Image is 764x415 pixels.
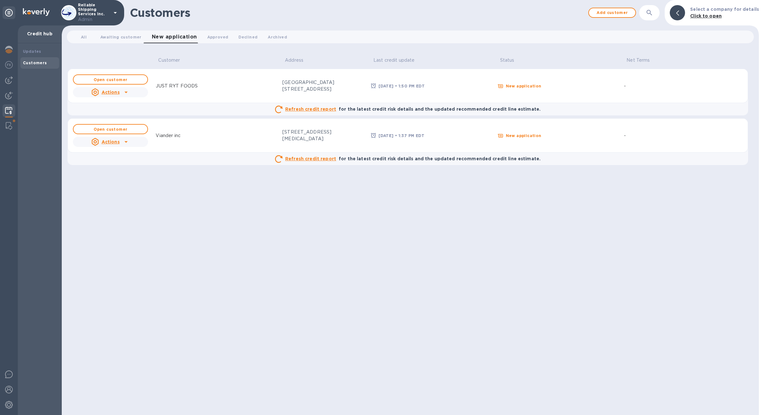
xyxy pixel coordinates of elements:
p: - [624,83,626,89]
b: Updates [23,49,41,54]
span: Approved [207,34,229,40]
p: Admin [78,16,110,23]
span: New application [152,32,197,41]
p: Net Terms [626,57,650,64]
span: All [81,34,87,40]
p: Status [500,57,514,64]
p: JUST RYT FOODS [156,83,198,89]
b: for the latest credit risk details and the updated recommended credit line estimate. [339,107,541,112]
b: for the latest credit risk details and the updated recommended credit line estimate. [339,156,541,161]
b: Select a company for details [690,7,759,12]
b: Open customer [94,127,127,132]
button: Open customer [73,124,148,134]
u: Actions [102,139,120,144]
u: Actions [102,90,120,95]
img: Foreign exchange [5,61,13,69]
b: Open customer [94,77,127,82]
b: [DATE] • 1:37 PM EDT [378,133,424,138]
p: Viander inc [156,132,180,139]
b: New application [506,133,541,138]
u: Refresh credit report [285,107,336,112]
img: Credit hub [5,107,12,114]
span: Add customer [594,9,630,17]
span: Declined [238,34,258,40]
p: Last credit update [373,57,414,64]
div: Unpin categories [3,6,15,19]
h1: Customers [130,6,585,19]
div: [GEOGRAPHIC_DATA][STREET_ADDRESS] [282,79,366,93]
p: Reliable Shipping Services Inc. [78,3,110,23]
button: Add customer [588,8,636,18]
b: [DATE] • 1:50 PM EDT [378,84,425,88]
p: Address [285,57,303,64]
p: Customer [158,57,180,64]
div: [STREET_ADDRESS][MEDICAL_DATA] [282,129,366,142]
button: Open customer [73,74,148,85]
b: Click to open [690,13,722,18]
u: Refresh credit report [285,156,336,161]
p: Credit hub [23,31,57,37]
p: - [624,132,626,139]
img: Logo [23,8,50,16]
b: Customers [23,60,47,65]
span: Awaiting customer [100,34,142,40]
span: Archived [268,34,287,40]
b: New application [506,84,541,88]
